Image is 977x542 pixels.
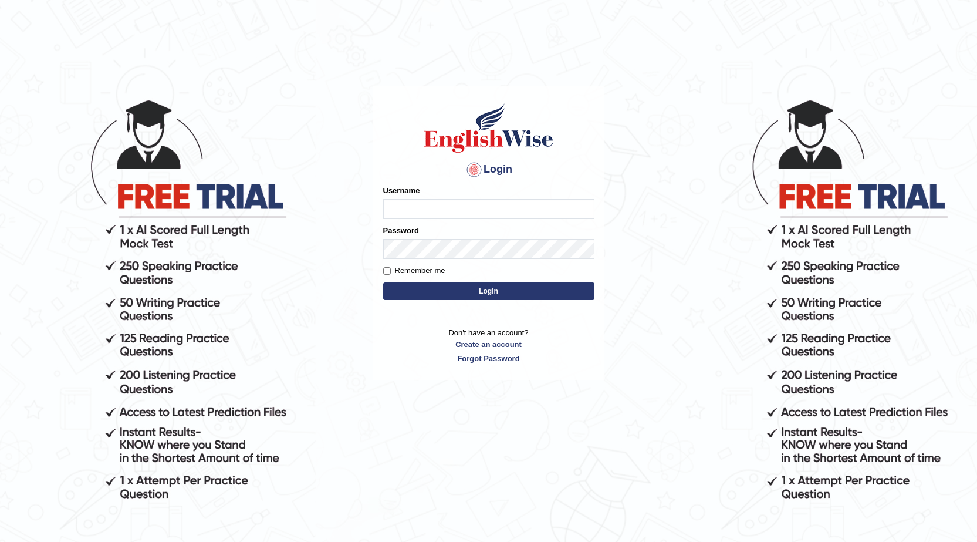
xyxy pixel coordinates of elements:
[383,353,594,364] a: Forgot Password
[422,102,556,154] img: Logo of English Wise sign in for intelligent practice with AI
[383,282,594,300] button: Login
[383,339,594,350] a: Create an account
[383,185,420,196] label: Username
[383,160,594,179] h4: Login
[383,225,419,236] label: Password
[383,327,594,363] p: Don't have an account?
[383,267,391,275] input: Remember me
[383,265,445,277] label: Remember me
